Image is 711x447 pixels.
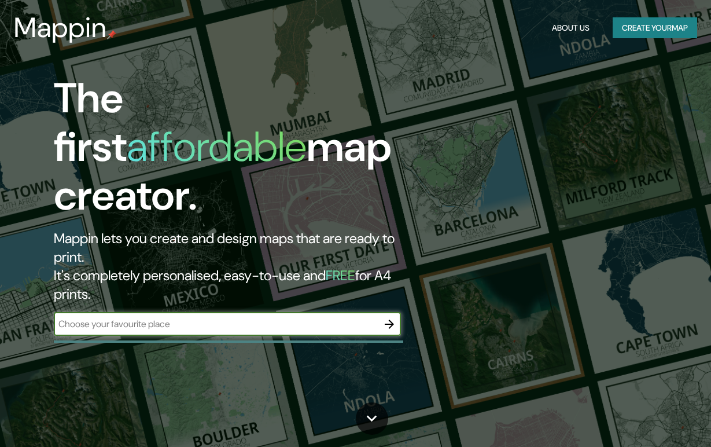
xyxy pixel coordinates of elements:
input: Choose your favourite place [54,317,378,331]
h5: FREE [326,266,355,284]
h3: Mappin [14,12,107,44]
img: mappin-pin [107,30,116,39]
h2: Mappin lets you create and design maps that are ready to print. It's completely personalised, eas... [54,229,410,303]
button: Create yourmap [613,17,697,39]
button: About Us [547,17,594,39]
h1: affordable [127,120,307,174]
h1: The first map creator. [54,74,410,229]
